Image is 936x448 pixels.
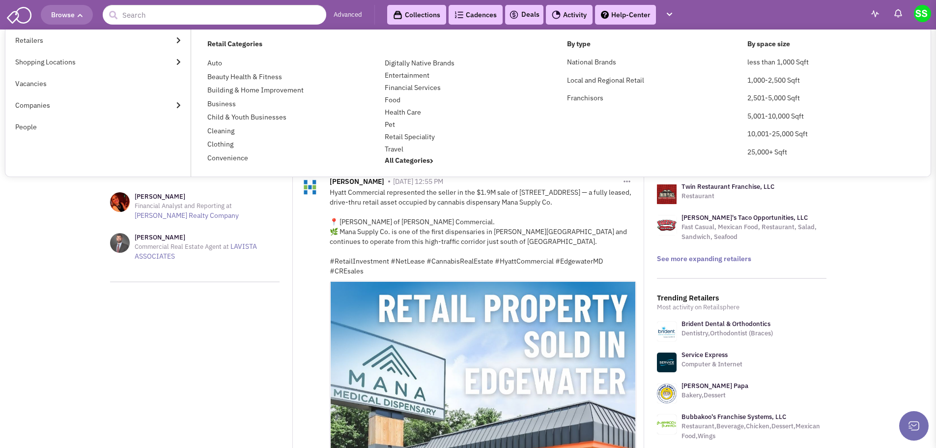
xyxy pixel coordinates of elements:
a: National Brands [567,58,616,66]
h4: By type [567,39,734,48]
a: 1,000-2,500 Sqft [747,76,800,85]
div: Hyatt Commercial represented the seller in the $1.9M sale of [STREET_ADDRESS] — a fully leased, d... [330,187,636,276]
a: 25,000+ Sqft [747,148,787,156]
a: Activity [546,5,593,25]
a: Building & Home Improvement [207,86,304,94]
a: Health Care [385,108,421,117]
h4: By space size [747,39,914,48]
a: Help-Center [595,5,656,25]
a: [PERSON_NAME]'s Taco Opportunities, LLC [681,213,808,222]
a: Travel [385,145,403,153]
a: See more expanding retailers [657,254,751,263]
a: [PERSON_NAME] Realty Company [135,211,239,220]
a: Pet [385,120,395,129]
a: Shopping Locations [5,51,191,73]
a: Retail Speciality [385,132,435,141]
img: help.png [601,11,609,19]
img: Cadences_logo.png [454,11,463,18]
a: Retailers [5,30,191,51]
button: Browse [41,5,93,25]
a: Financial Services [385,83,441,92]
a: 5,001-10,000 Sqft [747,112,804,120]
a: Cleaning [207,126,234,135]
a: [PERSON_NAME] Papa [681,382,748,390]
a: NAI G2 Commercial [135,160,254,179]
a: People [5,116,191,138]
h3: Trending Retailers [657,294,826,302]
a: Bubbakoo's Franchise Systems, LLC [681,413,786,421]
img: Stephen Songy [914,5,931,22]
a: Franchisors [567,93,603,102]
img: logo [657,215,677,235]
p: Dentistry,Orthodontist (Braces) [681,329,773,338]
a: 2,501-5,000 Sqft [747,93,800,102]
p: Computer & Internet [681,359,742,369]
a: Entertainment [385,71,429,80]
a: Auto [207,59,222,67]
a: Cadences [449,5,503,25]
p: Fast Casual, Mexican Food, Restaurant, Salad, Sandwich, Seafood [681,222,826,242]
span: [DATE] 12:55 PM [393,177,443,186]
a: Vacancies [5,73,191,94]
p: Restaurant [681,191,774,201]
img: SmartAdmin [7,5,31,24]
img: icon-collection-lavender-black.svg [393,10,402,20]
a: Brident Dental & Orthodontics [681,320,770,328]
h4: Retail Categories [207,39,555,48]
a: Child & Youth Businesses [207,113,286,121]
span: Commercial Real Estate Agent at [135,242,229,251]
a: Convenience [207,153,248,162]
a: Service Express [681,351,728,359]
a: Advanced [334,10,362,20]
a: Deals [509,9,539,21]
img: Activity.png [552,10,561,19]
span: [PERSON_NAME] [330,177,384,188]
span: Financial Analyst and Reporting at [135,202,232,210]
a: Local and Regional Retail [567,76,644,85]
input: Search [103,5,326,25]
a: LAVISTA ASSOCIATES [135,242,257,261]
a: less than 1,000 Sqft [747,58,809,66]
a: Companies [5,94,191,116]
p: Restaurant,Beverage,Chicken,Dessert,Mexican Food,Wings [681,421,826,441]
a: Twin Restaurant Franchise, LLC [681,182,774,191]
a: Clothing [207,140,233,149]
a: All Categories [385,156,433,165]
a: Business [207,99,236,108]
img: icon-deals.svg [509,9,519,21]
a: Collections [387,5,446,25]
a: Food [385,95,400,104]
a: Digitally Native Brands [385,59,454,67]
a: Beauty Health & Fitness [207,72,282,81]
p: Most activity on Retailsphere [657,302,826,312]
span: Browse [51,10,83,19]
h3: [PERSON_NAME] [135,233,280,242]
h3: [PERSON_NAME] [135,192,280,201]
a: 10,001-25,000 Sqft [747,129,808,138]
img: logo [657,184,677,204]
p: Bakery,Dessert [681,390,748,400]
